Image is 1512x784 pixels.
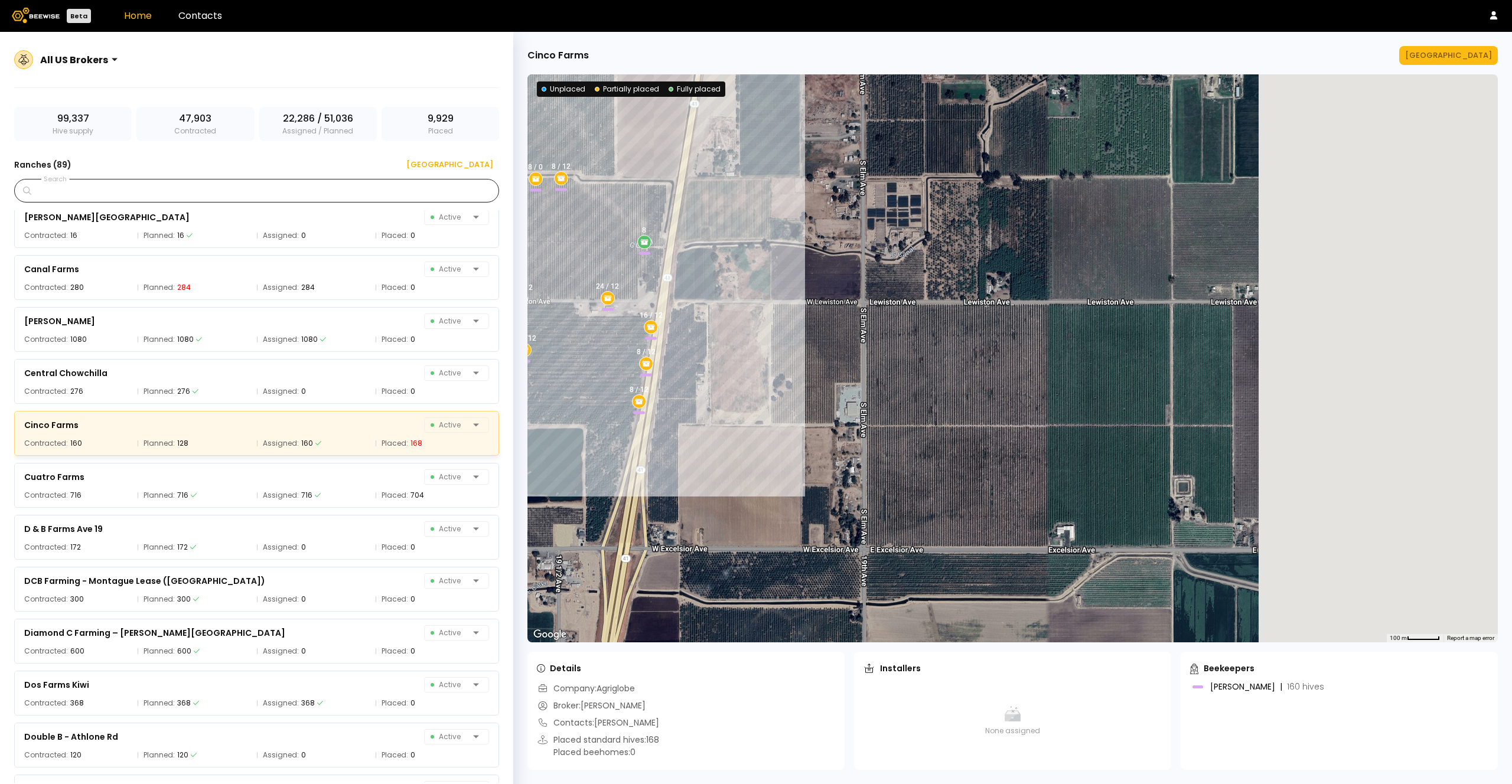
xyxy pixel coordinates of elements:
span: Assigned: [263,334,299,345]
span: Contracted: [24,386,68,397]
span: Placed: [382,541,408,553]
span: Planned: [144,230,175,241]
span: Assigned: [263,541,299,553]
div: Company: Agriglobe [537,682,635,695]
span: Contracted: [24,645,68,657]
div: 0 [301,386,306,397]
span: Assigned: [263,749,299,761]
span: 47,903 [179,112,211,126]
div: 8 / 12 [637,348,656,356]
button: [GEOGRAPHIC_DATA] [392,155,499,174]
div: 600 [177,645,191,657]
span: 99,337 [57,112,89,126]
div: 120 [177,749,188,761]
div: 128 [177,437,188,449]
div: 1080 [301,334,318,345]
div: Cinco Farms [527,48,589,63]
span: Contracted: [24,593,68,605]
div: Details [537,662,581,674]
span: Contracted: [24,541,68,553]
div: 368 [70,697,84,709]
div: Contracted [136,107,254,141]
div: Beekeepers [1190,662,1254,674]
span: Assigned: [263,593,299,605]
div: Installers [863,662,921,674]
a: Open this area in Google Maps (opens a new window) [530,627,569,642]
div: 0 [301,749,306,761]
span: Contracted: [24,697,68,709]
div: 1080 [177,334,194,345]
span: Active [431,418,468,432]
img: Beewise logo [12,8,60,23]
div: 276 [70,386,83,397]
span: Active [431,366,468,380]
span: Contracted: [24,282,68,293]
div: 0 [410,541,415,553]
span: Placed: [382,749,408,761]
span: Planned: [144,282,175,293]
span: Assigned: [263,645,299,657]
div: Assigned / Planned [259,107,377,141]
span: 100 m [1390,635,1407,641]
div: 0 [410,230,415,241]
div: 0 [410,593,415,605]
button: Map Scale: 100 m per 52 pixels [1386,634,1443,642]
div: 0 [301,541,306,553]
div: 716 [70,489,82,501]
div: | [1280,681,1282,692]
div: 0 [410,645,415,657]
div: Diamond C Farming – [PERSON_NAME][GEOGRAPHIC_DATA] [24,626,285,640]
div: [PERSON_NAME] [24,314,95,328]
span: Placed: [382,386,408,397]
div: 8 / 0 [528,163,543,171]
div: 284 [177,282,191,293]
div: 276 [177,386,190,397]
div: 160 [301,437,313,449]
span: Placed: [382,282,408,293]
div: [GEOGRAPHIC_DATA] [1405,50,1492,61]
div: 704 [410,489,424,501]
div: D & B Farms Ave 19 [24,522,103,536]
div: 16 [177,230,184,241]
div: 8 [642,226,646,234]
div: 0 [301,230,306,241]
span: Active [431,262,468,276]
div: 0 [410,697,415,709]
span: Contracted: [24,437,68,449]
div: Beta [67,9,91,23]
span: Planned: [144,334,175,345]
div: Double B - Athlone Rd [24,730,118,744]
span: Contracted: [24,334,68,345]
div: 300 [70,593,84,605]
div: Central Chowchilla [24,366,107,380]
div: 368 [301,697,315,709]
div: [PERSON_NAME][GEOGRAPHIC_DATA] [24,210,190,224]
div: 716 [177,489,188,501]
div: 8 / 12 [629,386,648,394]
div: Placed [382,107,499,141]
div: [PERSON_NAME] [1210,682,1324,691]
span: Placed: [382,697,408,709]
div: 1080 [70,334,87,345]
span: Active [431,678,468,692]
a: Contacts [178,9,222,22]
div: 280 [70,282,84,293]
div: 24 / 12 [509,283,532,292]
span: Contracted: [24,489,68,501]
span: Placed: [382,334,408,345]
span: Planned: [144,541,175,553]
div: Hive supply [14,107,132,141]
span: 22,286 / 51,036 [283,112,353,126]
div: 16 [70,230,77,241]
div: 0 [410,282,415,293]
span: Planned: [144,593,175,605]
span: Assigned: [263,697,299,709]
div: 0 [301,593,306,605]
img: Google [530,627,569,642]
h3: Ranches ( 89 ) [14,156,71,173]
span: Assigned: [263,489,299,501]
div: DCB Farming - Montague Lease ([GEOGRAPHIC_DATA]) [24,574,265,588]
div: 8 / 12 [551,162,570,171]
div: Contacts: [PERSON_NAME] [537,717,659,729]
div: [GEOGRAPHIC_DATA] [398,159,493,171]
